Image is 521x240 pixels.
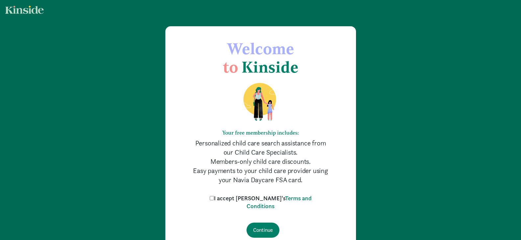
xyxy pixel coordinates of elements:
input: I accept [PERSON_NAME]'sTerms and Conditions [210,196,214,200]
img: illustration-mom-daughter.png [235,82,286,122]
p: Personalized child care search assistance from our Child Care Specialists. [192,139,330,157]
h6: Your free membership includes: [192,130,330,136]
label: I accept [PERSON_NAME]'s [208,194,313,210]
p: Easy payments to your child care provider using your Navia Daycare FSA card. [192,166,330,185]
span: Kinside [242,57,298,76]
a: Terms and Conditions [247,194,312,210]
span: to [223,57,238,76]
input: Continue [247,223,279,238]
p: Members-only child care discounts. [192,157,330,166]
img: light.svg [5,6,44,14]
span: Welcome [227,39,294,58]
